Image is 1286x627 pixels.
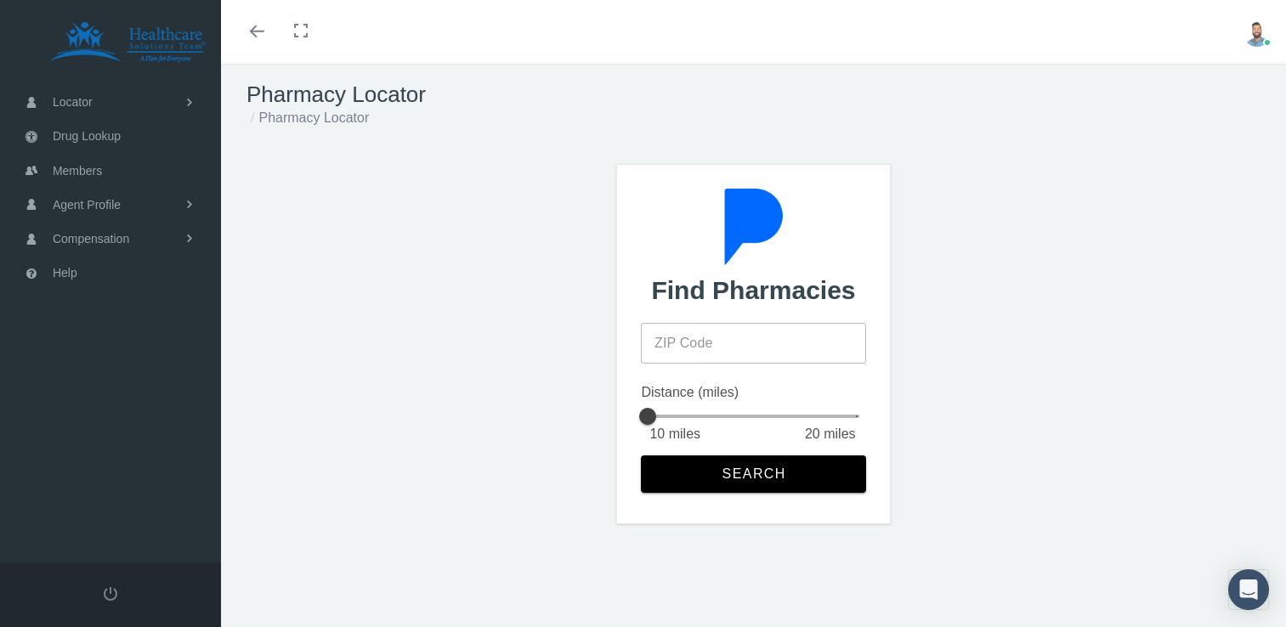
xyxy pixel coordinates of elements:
span: Locator [53,86,93,118]
span: Agent Profile [53,189,121,221]
span: Members [53,155,102,187]
li: Pharmacy Locator [246,108,369,128]
span: Drug Lookup [53,120,121,152]
div: Open Intercom Messenger [1228,569,1269,610]
img: gecBt0JDzQm8O6kn25X4gW9lZq9CCVzdclDVqCHmA7bLfqN9fqRSwNmnCZ0K3CoNLSfwcuCe0bByAtsDYhs1pJzAV9A5Gk5OY... [716,189,792,265]
h2: Find Pharmacies [651,275,855,306]
img: S_Profile_Picture_16279.jpg [1243,18,1272,47]
span: Search [721,466,786,482]
div: Distance (miles) [641,382,865,403]
div: 10 miles [649,424,700,444]
span: Help [53,257,77,289]
button: Search [641,455,865,493]
span: Compensation [53,223,129,255]
h1: Pharmacy Locator [246,82,1261,108]
img: HEALTHCARE SOLUTIONS TEAM, LLC [25,21,229,64]
div: 20 miles [805,424,856,444]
